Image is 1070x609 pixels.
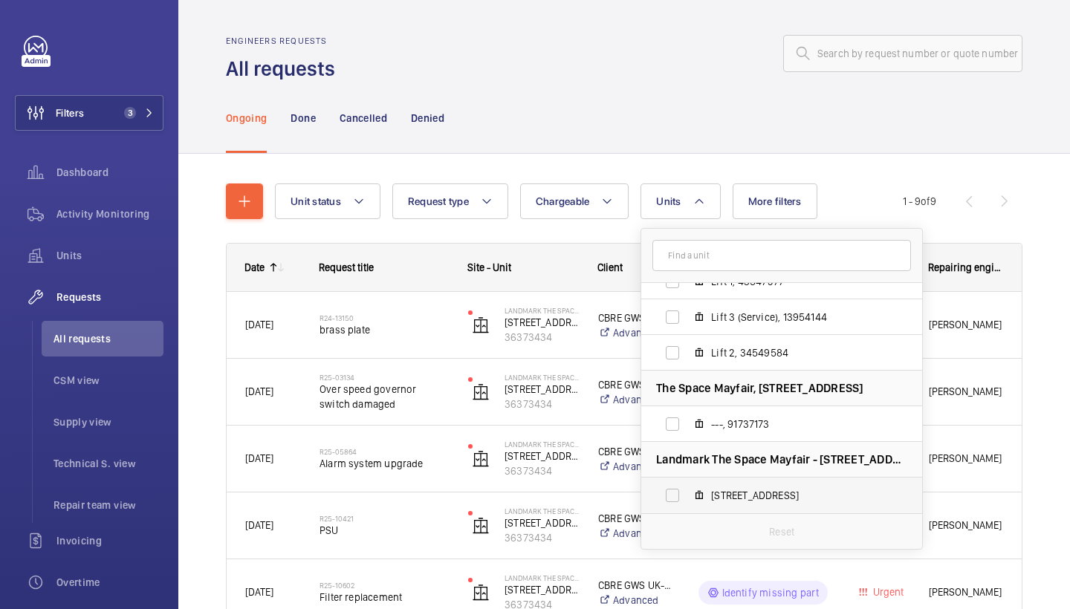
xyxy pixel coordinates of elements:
[320,447,449,456] h2: R25-05864
[320,322,449,337] span: brass plate
[226,111,267,126] p: Ongoing
[472,584,490,602] img: elevator.svg
[53,414,163,429] span: Supply view
[598,392,672,407] a: Advanced
[15,95,163,131] button: Filters3
[244,261,265,273] div: Date
[319,261,374,273] span: Request title
[472,450,490,468] img: elevator.svg
[711,310,883,325] span: Lift 3 (Service), 13954144
[505,382,579,397] p: [STREET_ADDRESS]
[928,261,1004,273] span: Repairing engineer
[929,316,1003,333] span: [PERSON_NAME]
[598,325,672,340] a: Advanced
[245,385,273,397] span: [DATE]
[245,586,273,598] span: [DATE]
[320,456,449,471] span: Alarm system upgrade
[505,306,579,315] p: Landmark The Space Mayfair
[320,590,449,605] span: Filter replacement
[472,517,490,535] img: elevator.svg
[505,573,579,582] p: Landmark The Space Mayfair
[53,456,163,471] span: Technical S. view
[505,507,579,515] p: Landmark The Space Mayfair
[226,36,344,46] h2: Engineers requests
[505,463,579,478] p: 36373434
[733,183,817,219] button: More filters
[411,111,444,126] p: Denied
[711,417,883,431] span: ---, 91737173
[598,310,672,325] p: CBRE GWS UK- Landmark The Space Mayfair
[56,206,163,221] span: Activity Monitoring
[505,440,579,449] p: Landmark The Space Mayfair
[505,449,579,463] p: [STREET_ADDRESS]
[656,195,681,207] span: Units
[53,331,163,346] span: All requests
[598,593,672,608] a: Advanced
[505,315,579,330] p: [STREET_ADDRESS]
[929,383,1003,400] span: [PERSON_NAME]
[656,380,863,396] span: The Space Mayfair, [STREET_ADDRESS]
[929,450,1003,467] span: [PERSON_NAME]
[711,345,883,360] span: Lift 2, 34549584
[408,195,469,207] span: Request type
[392,183,508,219] button: Request type
[598,444,672,459] p: CBRE GWS UK- Landmark The Space Mayfair
[711,488,883,503] span: [STREET_ADDRESS]
[641,183,720,219] button: Units
[245,319,273,330] span: [DATE]
[722,585,820,600] p: Identify missing part
[245,519,273,531] span: [DATE]
[320,523,449,538] span: PSU
[598,578,672,593] p: CBRE GWS UK- Landmark The Space Mayfair
[320,581,449,590] h2: R25-10602
[53,373,163,388] span: CSM view
[597,261,623,273] span: Client
[56,575,163,590] span: Overtime
[769,524,794,539] p: Reset
[245,452,273,464] span: [DATE]
[652,240,911,271] input: Find a unit
[505,330,579,345] p: 36373434
[226,55,344,82] h1: All requests
[291,195,341,207] span: Unit status
[929,517,1003,534] span: [PERSON_NAME]
[472,383,490,401] img: elevator.svg
[124,107,136,119] span: 3
[291,111,315,126] p: Done
[275,183,380,219] button: Unit status
[783,35,1022,72] input: Search by request number or quote number
[598,511,672,526] p: CBRE GWS UK- Landmark The Space Mayfair
[505,373,579,382] p: Landmark The Space Mayfair
[472,316,490,334] img: elevator.svg
[598,377,672,392] p: CBRE GWS UK- Landmark The Space Mayfair
[598,459,672,474] a: Advanced
[748,195,802,207] span: More filters
[520,183,629,219] button: Chargeable
[921,195,930,207] span: of
[505,515,579,530] p: [STREET_ADDRESS]
[56,165,163,180] span: Dashboard
[598,526,672,541] a: Advanced
[903,196,936,206] span: 1 - 9 9
[505,397,579,411] p: 36373434
[505,530,579,545] p: 36373434
[467,261,511,273] span: Site - Unit
[870,586,904,598] span: Urgent
[56,105,84,120] span: Filters
[56,248,163,263] span: Units
[56,533,163,548] span: Invoicing
[56,290,163,304] span: Requests
[320,373,449,382] h2: R25-03134
[320,514,449,523] h2: R25-10421
[340,111,387,126] p: Cancelled
[53,498,163,512] span: Repair team view
[320,313,449,322] h2: R24-13150
[505,582,579,597] p: [STREET_ADDRESS]
[320,382,449,411] span: Over speed governor switch damaged
[656,452,907,467] span: Landmark The Space Mayfair - [STREET_ADDRESS]
[536,195,590,207] span: Chargeable
[929,584,1003,601] span: [PERSON_NAME]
